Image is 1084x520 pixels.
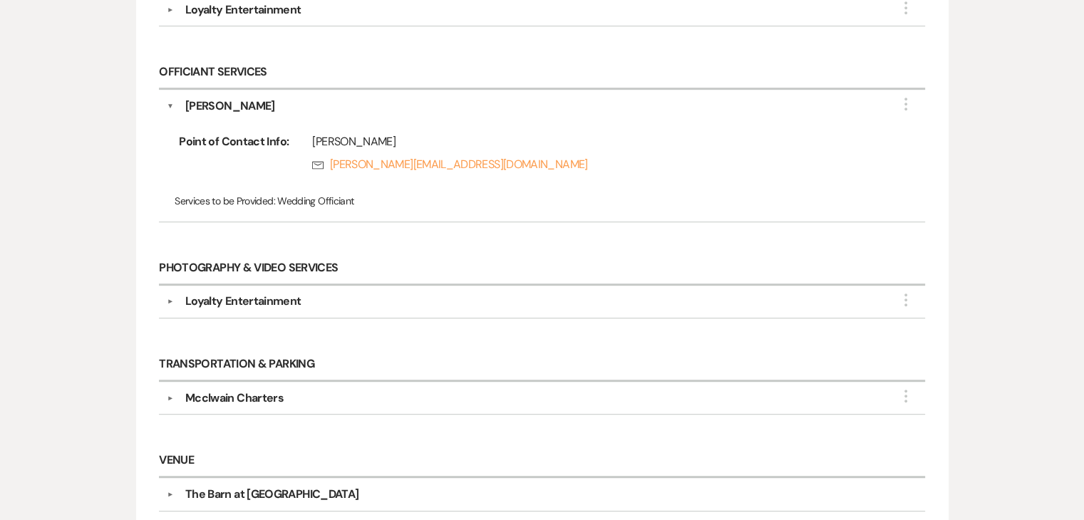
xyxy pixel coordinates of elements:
button: ▼ [167,98,174,115]
button: ▼ [162,298,179,305]
div: [PERSON_NAME] [312,133,879,150]
button: ▼ [162,6,179,14]
div: The Barn at [GEOGRAPHIC_DATA] [185,486,358,503]
div: [PERSON_NAME] [185,98,275,115]
h6: Photography & Video Services [159,252,924,286]
div: Loyalty Entertainment [185,293,301,310]
a: [PERSON_NAME][EMAIL_ADDRESS][DOMAIN_NAME] [312,156,879,173]
span: Point of Contact Info: [175,133,289,179]
h6: Transportation & Parking [159,348,924,382]
div: Mcclwain Charters [185,390,284,407]
button: ▼ [162,491,179,498]
h6: Venue [159,444,924,478]
span: Services to be Provided: [175,194,275,207]
h6: Officiant Services [159,56,924,90]
div: Loyalty Entertainment [185,1,301,19]
p: Wedding Officiant [175,193,909,209]
button: ▼ [162,395,179,402]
